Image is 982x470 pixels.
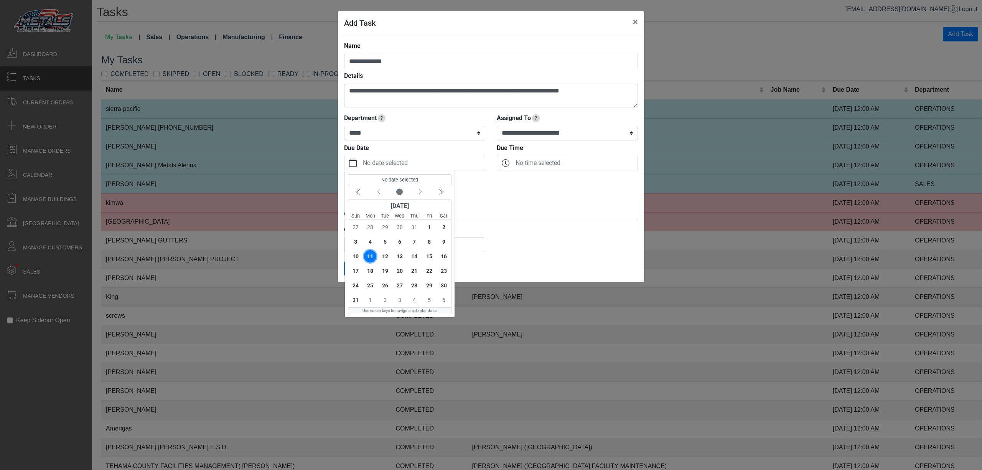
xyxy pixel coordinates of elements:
span: 24 [349,279,362,292]
svg: chevron double left [355,189,362,196]
div: Monday, September 1, 2025 [363,293,377,307]
svg: circle fill [396,189,403,196]
div: Monday, August 18, 2025 [363,264,377,278]
div: Monday, August 4, 2025 [363,234,377,249]
button: Save [344,261,367,276]
div: Wednesday, August 27, 2025 [392,278,407,293]
span: 27 [394,279,406,292]
div: Use cursor keys to navigate calendar dates [348,308,451,313]
span: 29 [379,221,391,233]
span: 30 [394,221,406,233]
output: No date selected [348,174,451,185]
h5: Add Task [344,17,376,29]
strong: Customer [344,226,371,233]
div: Saturday, September 6, 2025 [437,293,451,307]
span: 9 [438,236,450,248]
span: 23 [438,265,450,277]
span: 17 [349,265,362,277]
div: [DATE] [348,200,451,212]
span: 19 [379,265,391,277]
small: Saturday [437,212,451,219]
span: 30 [438,279,450,292]
div: Friday, August 22, 2025 [422,264,436,278]
div: Thursday, August 7, 2025 [407,234,422,249]
div: Wednesday, August 20, 2025 [392,264,407,278]
span: 31 [408,221,420,233]
strong: Department [344,114,377,122]
svg: calendar [349,159,357,167]
span: 4 [364,236,376,248]
small: Monday [363,212,377,219]
span: 31 [349,294,362,306]
span: 2 [438,221,450,233]
div: Thursday, August 14, 2025 [407,249,422,264]
div: Friday, September 5, 2025 [422,293,436,307]
div: Tuesday, August 19, 2025 [378,264,392,278]
svg: chevron double left [438,189,445,196]
span: 21 [408,265,420,277]
strong: Due Time [497,144,523,152]
div: Saturday, August 16, 2025 [437,249,451,264]
span: 28 [408,279,420,292]
div: Optional: Link to [344,209,638,219]
span: 1 [423,221,435,233]
button: calendar [344,156,361,170]
svg: chevron left [417,189,424,196]
div: Monday, July 28, 2025 [363,220,377,234]
small: Tuesday [378,212,392,219]
span: 3 [349,236,362,248]
div: Friday, August 8, 2025 [422,234,436,249]
button: Previous month [369,187,389,198]
span: 1 [364,294,376,306]
div: Friday, August 15, 2025 [422,249,436,264]
div: Wednesday, August 6, 2025 [392,234,407,249]
div: Wednesday, September 3, 2025 [392,293,407,307]
div: Tuesday, August 5, 2025 [378,234,392,249]
div: Tuesday, July 29, 2025 [378,220,392,234]
div: Saturday, August 30, 2025 [437,278,451,293]
span: 6 [394,236,406,248]
div: Sunday, August 24, 2025 [348,278,363,293]
strong: Assigned To [497,114,531,122]
small: Wednesday [392,212,407,219]
span: 20 [394,265,406,277]
span: 25 [364,279,376,292]
div: Tuesday, August 12, 2025 [378,249,392,264]
button: Current month [389,187,410,198]
button: Next month [410,187,431,198]
span: 2 [379,294,391,306]
span: 12 [379,250,391,262]
span: 13 [394,250,406,262]
span: 27 [349,221,362,233]
label: No time selected [514,156,638,170]
div: Thursday, August 21, 2025 [407,264,422,278]
span: 22 [423,265,435,277]
div: Sunday, August 10, 2025 [348,249,363,264]
button: Next year [431,187,451,198]
button: Close [627,11,644,33]
strong: Name [344,42,361,49]
div: Wednesday, August 13, 2025 [392,249,407,264]
span: 3 [394,294,406,306]
label: No date selected [361,156,485,170]
span: Track who this task is assigned to [532,114,540,122]
span: 16 [438,250,450,262]
span: 5 [423,294,435,306]
span: 28 [364,221,376,233]
span: 5 [379,236,391,248]
span: 10 [349,250,362,262]
div: Thursday, August 28, 2025 [407,278,422,293]
div: Sunday, July 27, 2025 [348,220,363,234]
div: Sunday, August 3, 2025 [348,234,363,249]
span: 11 [364,250,376,262]
span: 7 [408,236,420,248]
div: Sunday, August 17, 2025 [348,264,363,278]
svg: clock [502,159,509,167]
svg: chevron left [376,189,382,196]
div: Friday, August 29, 2025 [422,278,436,293]
div: Monday, August 25, 2025 [363,278,377,293]
strong: Details [344,72,363,79]
div: Saturday, August 9, 2025 [437,234,451,249]
span: 8 [423,236,435,248]
div: Saturday, August 2, 2025 [437,220,451,234]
